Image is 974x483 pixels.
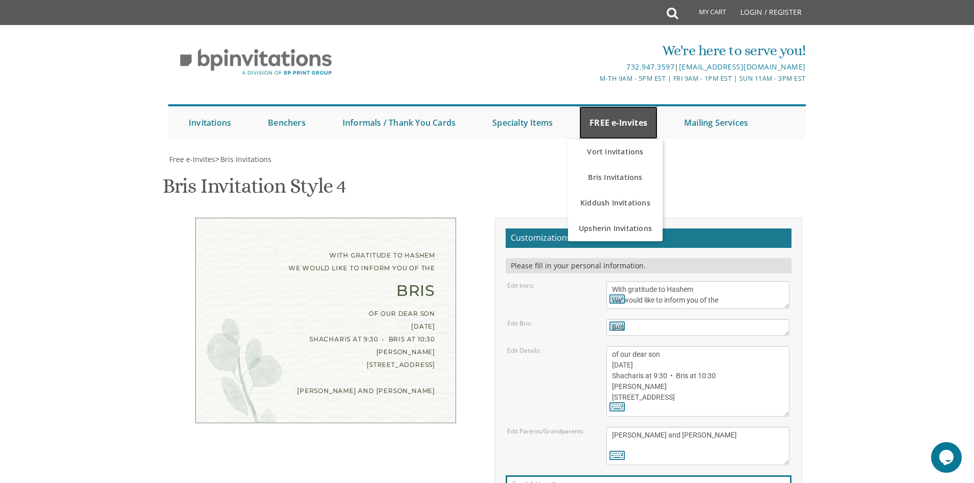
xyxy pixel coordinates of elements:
label: Edit Details: [507,346,541,355]
a: Bris Invitations [219,154,271,164]
iframe: chat widget [931,442,964,473]
a: Upsherin Invitations [568,216,663,241]
div: of our dear son [DATE] Shacharis at 9:30 • Bris at 10:30 [PERSON_NAME] [STREET_ADDRESS] [216,307,435,372]
div: M-Th 9am - 5pm EST | Fri 9am - 1pm EST | Sun 11am - 3pm EST [381,73,806,84]
a: Bris Invitations [568,165,663,190]
a: Informals / Thank You Cards [332,106,466,139]
a: Specialty Items [482,106,563,139]
div: With gratitude to Hashem We would like to inform you of the [216,249,435,274]
h1: Bris Invitation Style 4 [163,175,346,205]
span: Free e-Invites [169,154,215,164]
div: We're here to serve you! [381,40,806,61]
label: Edit Parents/Grandparents: [507,427,585,435]
textarea: of our dear son/grandson [DATE] Shacharis at 7:00 • Bris at 7:45 [GEOGRAPHIC_DATA][PERSON_NAME] [... [606,346,789,417]
a: Benchers [258,106,316,139]
a: [EMAIL_ADDRESS][DOMAIN_NAME] [679,62,806,72]
div: Please fill in your personal information. [506,258,791,273]
label: Edit Intro: [507,281,534,290]
a: Invitations [178,106,241,139]
textarea: Bris [606,319,789,336]
img: BP Invitation Loft [168,41,344,83]
h2: Customizations [506,228,791,248]
span: > [215,154,271,164]
a: 732.947.3597 [626,62,674,72]
a: Mailing Services [674,106,758,139]
div: [PERSON_NAME] and [PERSON_NAME] [216,384,435,397]
div: Bris [216,284,435,297]
a: FREE e-Invites [579,106,658,139]
label: Edit Bris: [507,319,532,328]
a: Free e-Invites [168,154,215,164]
div: | [381,61,806,73]
span: Bris Invitations [220,154,271,164]
a: My Cart [677,1,733,27]
textarea: With gratitude to Hashem We would like to inform you of the [606,281,789,309]
textarea: [PERSON_NAME] and [PERSON_NAME] [PERSON_NAME] and [PERSON_NAME] [PERSON_NAME] and [PERSON_NAME] [606,427,789,465]
a: Vort Invitations [568,139,663,165]
a: Kiddush Invitations [568,190,663,216]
